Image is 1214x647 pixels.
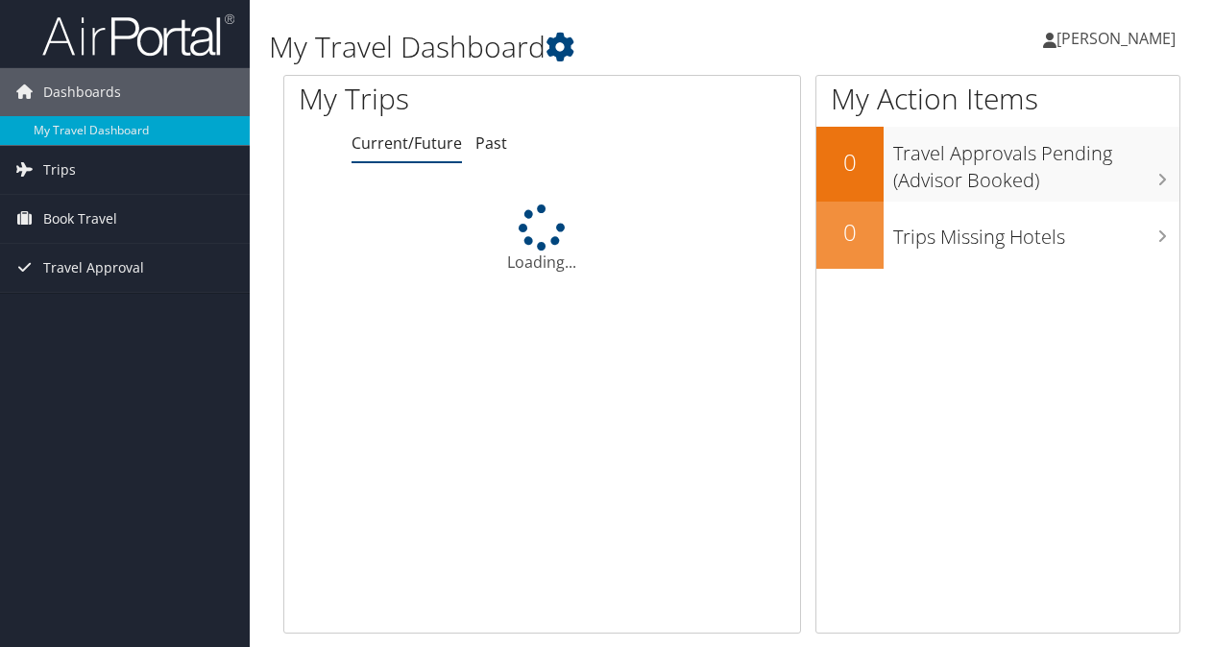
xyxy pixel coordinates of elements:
[284,204,800,274] div: Loading...
[816,127,1179,201] a: 0Travel Approvals Pending (Advisor Booked)
[43,195,117,243] span: Book Travel
[475,132,507,154] a: Past
[1043,10,1195,67] a: [PERSON_NAME]
[269,27,886,67] h1: My Travel Dashboard
[893,131,1179,194] h3: Travel Approvals Pending (Advisor Booked)
[43,146,76,194] span: Trips
[893,214,1179,251] h3: Trips Missing Hotels
[816,216,884,249] h2: 0
[299,79,571,119] h1: My Trips
[43,244,144,292] span: Travel Approval
[352,132,462,154] a: Current/Future
[816,202,1179,269] a: 0Trips Missing Hotels
[816,146,884,179] h2: 0
[42,12,234,58] img: airportal-logo.png
[816,79,1179,119] h1: My Action Items
[1056,28,1176,49] span: [PERSON_NAME]
[43,68,121,116] span: Dashboards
